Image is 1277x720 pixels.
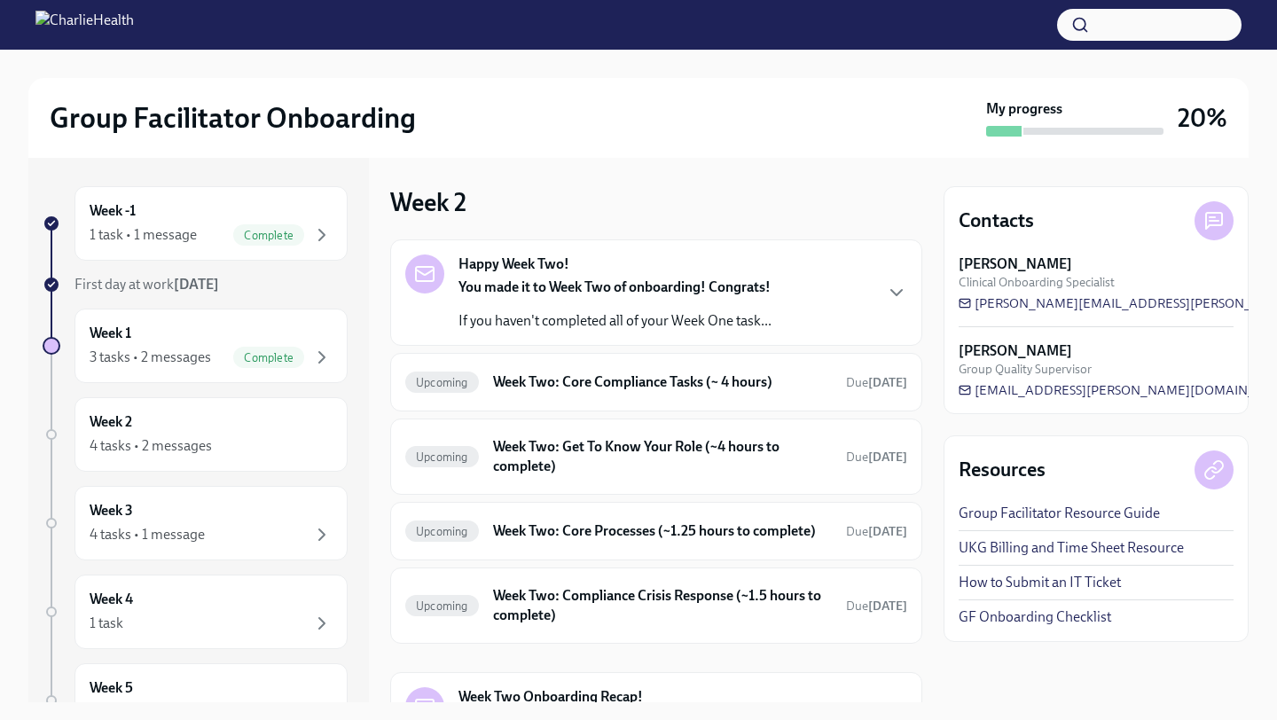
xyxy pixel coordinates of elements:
[846,449,907,466] span: October 13th, 2025 10:00
[90,436,212,456] div: 4 tasks • 2 messages
[90,590,133,609] h6: Week 4
[405,599,479,613] span: Upcoming
[405,434,907,480] a: UpcomingWeek Two: Get To Know Your Role (~4 hours to complete)Due[DATE]
[493,372,832,392] h6: Week Two: Core Compliance Tasks (~ 4 hours)
[90,201,136,221] h6: Week -1
[959,341,1072,361] strong: [PERSON_NAME]
[43,275,348,294] a: First day at work[DATE]
[174,276,219,293] strong: [DATE]
[35,11,134,39] img: CharlieHealth
[405,517,907,545] a: UpcomingWeek Two: Core Processes (~1.25 hours to complete)Due[DATE]
[50,100,416,136] h2: Group Facilitator Onboarding
[458,311,772,331] p: If you haven't completed all of your Week One task...
[1178,102,1227,134] h3: 20%
[959,274,1115,291] span: Clinical Onboarding Specialist
[846,375,907,390] span: Due
[90,525,205,544] div: 4 tasks • 1 message
[493,437,832,476] h6: Week Two: Get To Know Your Role (~4 hours to complete)
[959,573,1121,592] a: How to Submit an IT Ticket
[846,523,907,540] span: October 13th, 2025 10:00
[846,524,907,539] span: Due
[90,412,132,432] h6: Week 2
[846,599,907,614] span: Due
[43,186,348,261] a: Week -11 task • 1 messageComplete
[868,450,907,465] strong: [DATE]
[90,348,211,367] div: 3 tasks • 2 messages
[493,521,832,541] h6: Week Two: Core Processes (~1.25 hours to complete)
[43,309,348,383] a: Week 13 tasks • 2 messagesComplete
[458,278,771,295] strong: You made it to Week Two of onboarding! Congrats!
[959,361,1092,378] span: Group Quality Supervisor
[405,368,907,396] a: UpcomingWeek Two: Core Compliance Tasks (~ 4 hours)Due[DATE]
[959,607,1111,627] a: GF Onboarding Checklist
[959,457,1046,483] h4: Resources
[74,276,219,293] span: First day at work
[846,374,907,391] span: October 13th, 2025 10:00
[405,525,479,538] span: Upcoming
[986,99,1062,119] strong: My progress
[43,397,348,472] a: Week 24 tasks • 2 messages
[846,598,907,614] span: October 13th, 2025 10:00
[959,538,1184,558] a: UKG Billing and Time Sheet Resource
[458,687,643,707] strong: Week Two Onboarding Recap!
[233,351,304,364] span: Complete
[405,583,907,629] a: UpcomingWeek Two: Compliance Crisis Response (~1.5 hours to complete)Due[DATE]
[405,450,479,464] span: Upcoming
[959,254,1072,274] strong: [PERSON_NAME]
[90,614,123,633] div: 1 task
[90,324,131,343] h6: Week 1
[43,486,348,560] a: Week 34 tasks • 1 message
[458,254,569,274] strong: Happy Week Two!
[493,586,832,625] h6: Week Two: Compliance Crisis Response (~1.5 hours to complete)
[390,186,466,218] h3: Week 2
[233,229,304,242] span: Complete
[868,599,907,614] strong: [DATE]
[959,504,1160,523] a: Group Facilitator Resource Guide
[90,225,197,245] div: 1 task • 1 message
[959,207,1034,234] h4: Contacts
[846,450,907,465] span: Due
[868,375,907,390] strong: [DATE]
[405,376,479,389] span: Upcoming
[868,524,907,539] strong: [DATE]
[43,575,348,649] a: Week 41 task
[90,678,133,698] h6: Week 5
[90,501,133,520] h6: Week 3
